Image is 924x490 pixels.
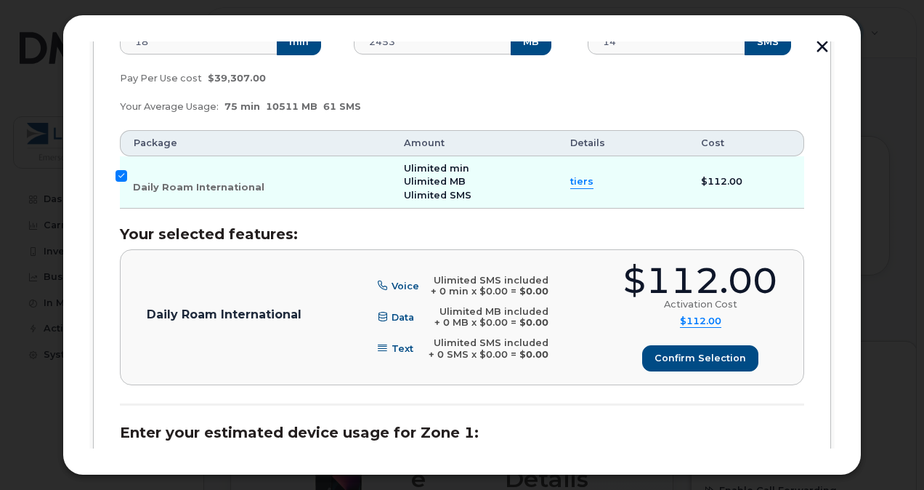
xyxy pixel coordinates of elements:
span: Voice [392,281,419,292]
span: Ulimited SMS [404,190,471,201]
span: Data [392,312,414,323]
span: + 0 SMS x [429,349,477,360]
div: $112.00 [623,263,777,299]
th: Details [557,130,688,156]
div: Ulimited SMS included [429,337,548,349]
b: $0.00 [519,317,548,328]
span: + 0 min x [431,286,477,297]
summary: tiers [570,175,593,189]
span: Ulimited min [404,163,469,174]
span: 61 SMS [323,101,361,112]
span: Text [392,343,413,354]
span: 75 min [224,101,260,112]
th: Cost [688,130,804,156]
summary: $112.00 [680,316,721,328]
h3: Enter your estimated device usage for Zone 1: [120,425,804,441]
span: $0.00 = [479,286,516,297]
div: Ulimited SMS included [431,275,548,286]
span: $39,307.00 [208,73,266,84]
span: Your Average Usage: [120,101,219,112]
p: Zone 1 [GEOGRAPHIC_DATA] (7 days, [DATE] 00:00:00 GMT-0400 (Eastern Daylight Time) – [DATE] 00:00... [120,448,804,470]
span: Ulimited MB [404,176,466,187]
th: Package [120,130,391,156]
th: Amount [391,130,557,156]
span: Confirm selection [654,351,746,365]
b: $0.00 [519,349,548,360]
p: Daily Roam International [147,309,301,321]
span: $0.00 = [479,349,516,360]
span: + 0 MB x [434,317,477,328]
b: $0.00 [519,286,548,297]
td: $112.00 [688,156,804,209]
h3: Your selected features: [120,226,804,242]
div: Ulimited MB included [434,306,548,318]
button: Confirm selection [642,345,758,371]
span: 10511 MB [266,101,317,112]
span: $0.00 = [479,317,516,328]
span: Daily Roam International [133,182,264,193]
div: Activation Cost [664,299,737,310]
